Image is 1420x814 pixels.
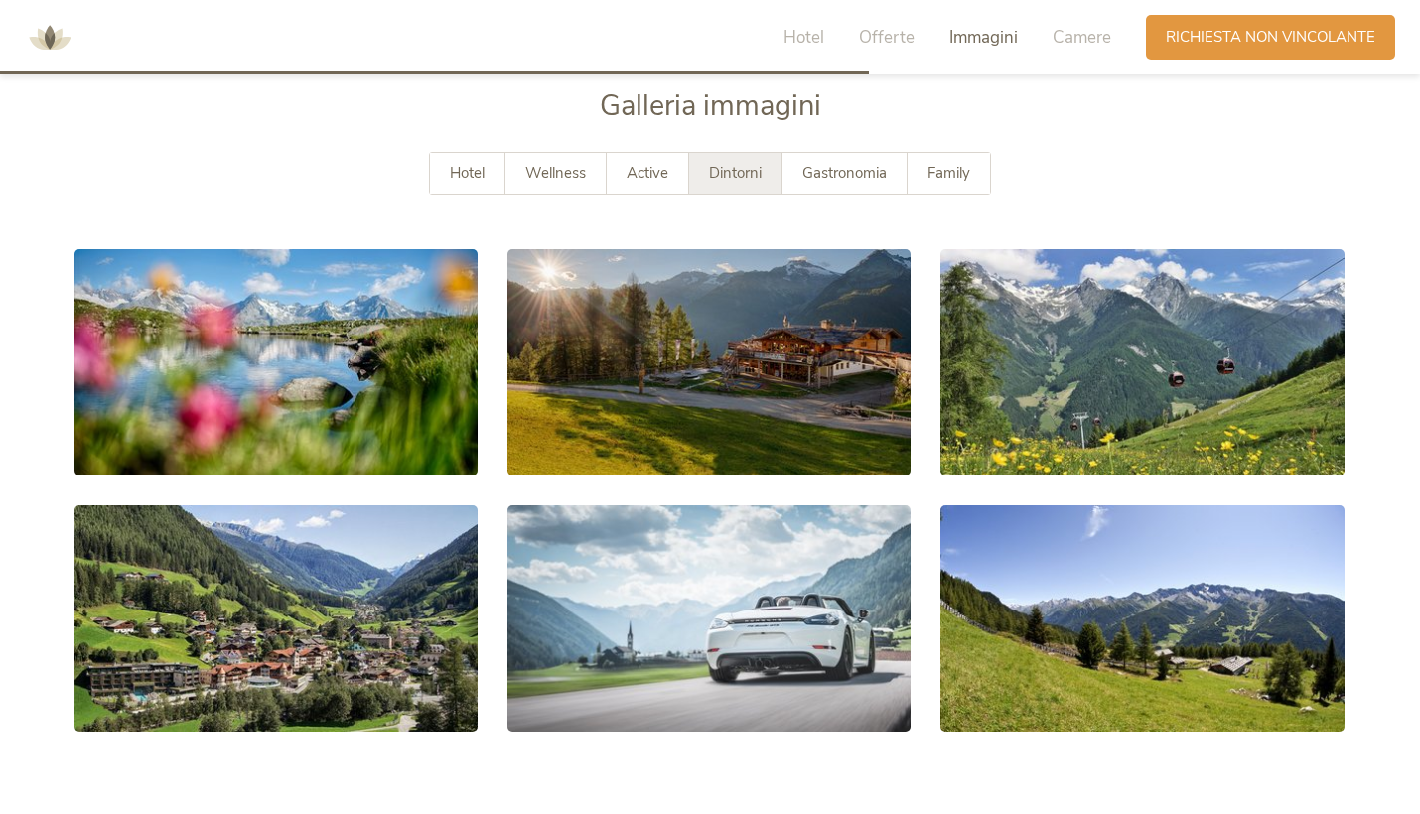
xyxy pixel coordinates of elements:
span: Galleria immagini [600,86,821,125]
span: Hotel [450,163,485,183]
span: Hotel [783,26,824,49]
span: Offerte [859,26,915,49]
a: AMONTI & LUNARIS Wellnessresort [20,30,79,44]
img: AMONTI & LUNARIS Wellnessresort [20,8,79,68]
span: Wellness [525,163,586,183]
span: Active [627,163,668,183]
span: Camere [1053,26,1111,49]
span: Dintorni [709,163,762,183]
span: Richiesta non vincolante [1166,27,1375,48]
span: Gastronomia [802,163,887,183]
span: Immagini [949,26,1018,49]
span: Family [927,163,970,183]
